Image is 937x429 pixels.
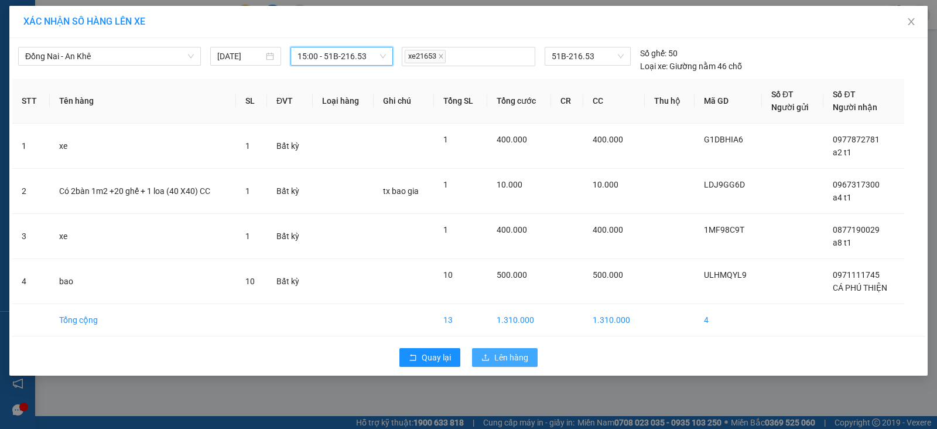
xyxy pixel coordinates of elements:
span: tx bao gia [383,186,419,196]
span: 10 [443,270,453,280]
span: 1MF98C9T [704,225,744,234]
span: 1 [245,186,250,196]
span: 1 [443,225,448,234]
button: rollbackQuay lại [399,348,460,367]
th: CC [583,79,645,124]
div: 50 [640,47,678,60]
td: Bất kỳ [267,214,313,259]
th: Loại hàng [313,79,374,124]
th: CR [551,79,583,124]
button: uploadLên hàng [472,348,538,367]
span: ULHMQYL9 [704,270,747,280]
td: 13 [434,304,487,336]
span: a4 t1 [833,193,851,202]
th: Ghi chú [374,79,433,124]
span: xe21653 [405,50,446,63]
span: Loại xe: [640,60,668,73]
td: Bất kỳ [267,169,313,214]
th: ĐVT [267,79,313,124]
td: 1.310.000 [583,304,645,336]
span: Số ghế: [640,47,666,60]
span: 400.000 [497,225,527,234]
td: 2 [12,169,50,214]
th: Thu hộ [645,79,695,124]
span: rollback [409,353,417,363]
span: 400.000 [497,135,527,144]
input: 15/08/2025 [217,50,264,63]
span: 10 [245,277,255,286]
span: 500.000 [497,270,527,280]
span: 1 [443,180,448,189]
th: Tổng cước [487,79,551,124]
th: STT [12,79,50,124]
td: Bất kỳ [267,259,313,304]
span: Số ĐT [771,90,794,99]
span: Số ĐT [833,90,855,99]
span: 51B-216.53 [552,47,624,65]
span: a2 t1 [833,148,851,157]
td: xe [50,214,237,259]
span: G1DBHIA6 [704,135,743,144]
th: Mã GD [695,79,762,124]
span: 0971111745 [833,270,880,280]
td: 4 [695,304,762,336]
td: 1 [12,124,50,169]
td: 4 [12,259,50,304]
td: 3 [12,214,50,259]
td: bao [50,259,237,304]
span: Người nhận [833,103,877,112]
span: Người gửi [771,103,809,112]
span: 10.000 [497,180,522,189]
td: xe [50,124,237,169]
span: a8 t1 [833,238,851,247]
span: 400.000 [593,225,623,234]
span: XÁC NHẬN SỐ HÀNG LÊN XE [23,16,145,27]
span: 400.000 [593,135,623,144]
span: 1 [245,231,250,241]
th: SL [236,79,267,124]
span: LDJ9GG6D [704,180,745,189]
span: upload [481,353,490,363]
span: 0877190029 [833,225,880,234]
td: 1.310.000 [487,304,551,336]
span: 500.000 [593,270,623,280]
th: Tổng SL [434,79,487,124]
button: Close [895,6,928,39]
span: close [907,17,916,26]
span: 0967317300 [833,180,880,189]
td: Tổng cộng [50,304,237,336]
span: 0977872781 [833,135,880,144]
span: 1 [245,141,250,151]
span: CÁ PHÚ THIỆN [833,283,887,292]
span: close [438,53,444,59]
div: Giường nằm 46 chỗ [640,60,742,73]
span: Quay lại [422,351,451,364]
span: 15:00 - 51B-216.53 [297,47,386,65]
span: Đồng Nai - An Khê [25,47,194,65]
td: Có 2bàn 1m2 +20 ghế + 1 loa (40 X40) CC [50,169,237,214]
span: Lên hàng [494,351,528,364]
span: 1 [443,135,448,144]
span: 10.000 [593,180,618,189]
td: Bất kỳ [267,124,313,169]
th: Tên hàng [50,79,237,124]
